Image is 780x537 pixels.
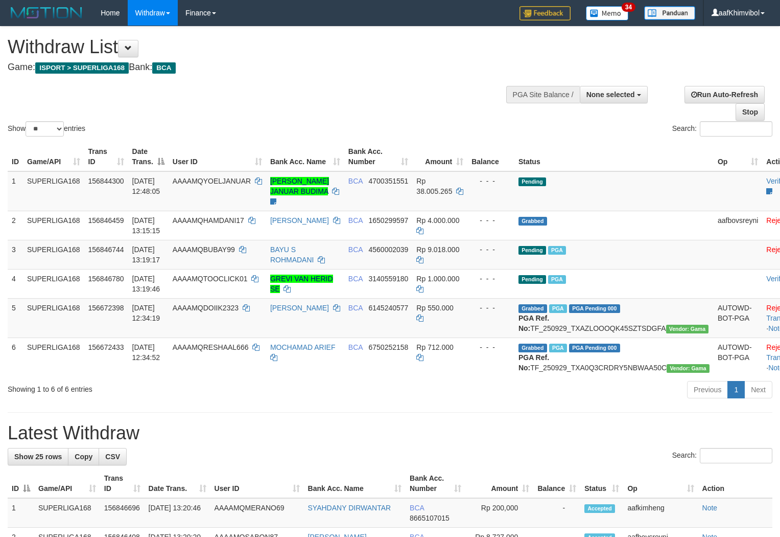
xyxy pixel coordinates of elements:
[623,469,698,498] th: Op: activate to sort column ascending
[8,37,510,57] h1: Withdraw List
[348,304,363,312] span: BCA
[518,314,549,332] b: PGA Ref. No:
[348,245,363,254] span: BCA
[586,6,629,20] img: Button%20Memo.svg
[270,275,333,293] a: GREVI VAN HERID SE
[8,380,317,394] div: Showing 1 to 6 of 6 entries
[8,211,23,240] td: 2
[744,381,772,398] a: Next
[702,504,718,512] a: Note
[8,121,85,137] label: Show entries
[471,244,510,255] div: - - -
[105,453,120,461] span: CSV
[644,6,695,20] img: panduan.png
[514,338,714,377] td: TF_250929_TXA0Q3CRDRY5NBWAA50C
[34,469,100,498] th: Game/API: activate to sort column ascending
[132,343,160,362] span: [DATE] 12:34:52
[344,142,413,171] th: Bank Acc. Number: activate to sort column ascending
[672,121,772,137] label: Search:
[368,245,408,254] span: Copy 4560002039 to clipboard
[584,504,615,513] span: Accepted
[514,142,714,171] th: Status
[88,216,124,225] span: 156846459
[467,142,514,171] th: Balance
[100,469,145,498] th: Trans ID: activate to sort column ascending
[687,381,728,398] a: Previous
[266,142,344,171] th: Bank Acc. Name: activate to sort column ascending
[580,469,623,498] th: Status: activate to sort column ascending
[210,498,304,528] td: AAAAMQMERANO69
[23,211,84,240] td: SUPERLIGA168
[8,338,23,377] td: 6
[416,177,452,195] span: Rp 38.005.265
[35,62,129,74] span: ISPORT > SUPERLIGA168
[132,245,160,264] span: [DATE] 13:19:17
[465,469,534,498] th: Amount: activate to sort column ascending
[471,342,510,352] div: - - -
[368,343,408,351] span: Copy 6750252158 to clipboard
[8,498,34,528] td: 1
[519,6,571,20] img: Feedback.jpg
[623,498,698,528] td: aafkimheng
[586,91,635,99] span: None selected
[270,304,329,312] a: [PERSON_NAME]
[465,498,534,528] td: Rp 200,000
[100,498,145,528] td: 156846696
[348,275,363,283] span: BCA
[270,245,314,264] a: BAYU S ROHMADANI
[210,469,304,498] th: User ID: activate to sort column ascending
[152,62,175,74] span: BCA
[714,142,762,171] th: Op: activate to sort column ascending
[622,3,635,12] span: 34
[368,177,408,185] span: Copy 4700351551 to clipboard
[88,177,124,185] span: 156844300
[666,325,709,333] span: Vendor URL: https://trx31.1velocity.biz
[549,344,567,352] span: Marked by aafsoycanthlai
[23,269,84,298] td: SUPERLIGA168
[145,469,210,498] th: Date Trans.: activate to sort column ascending
[8,469,34,498] th: ID: activate to sort column descending
[672,448,772,463] label: Search:
[8,142,23,171] th: ID
[23,171,84,211] td: SUPERLIGA168
[23,240,84,269] td: SUPERLIGA168
[700,448,772,463] input: Search:
[270,177,329,195] a: [PERSON_NAME] JANUAR BUDIMA
[173,216,244,225] span: AAAAMQHAMDANI17
[471,215,510,226] div: - - -
[173,245,235,254] span: AAAAMQBUBAY99
[471,176,510,186] div: - - -
[416,275,459,283] span: Rp 1.000.000
[145,498,210,528] td: [DATE] 13:20:46
[514,298,714,338] td: TF_250929_TXAZLOOOQK45SZTSDGFA
[23,142,84,171] th: Game/API: activate to sort column ascending
[132,216,160,235] span: [DATE] 13:15:15
[471,274,510,284] div: - - -
[667,364,710,373] span: Vendor URL: https://trx31.1velocity.biz
[132,275,160,293] span: [DATE] 13:19:46
[736,103,765,121] a: Stop
[23,298,84,338] td: SUPERLIGA168
[270,216,329,225] a: [PERSON_NAME]
[518,217,547,226] span: Grabbed
[304,469,406,498] th: Bank Acc. Name: activate to sort column ascending
[8,448,68,465] a: Show 25 rows
[518,177,546,186] span: Pending
[416,304,453,312] span: Rp 550.000
[518,353,549,372] b: PGA Ref. No:
[533,498,580,528] td: -
[8,5,85,20] img: MOTION_logo.png
[26,121,64,137] select: Showentries
[88,245,124,254] span: 156846744
[8,298,23,338] td: 5
[569,344,620,352] span: PGA Pending
[128,142,169,171] th: Date Trans.: activate to sort column descending
[684,86,765,103] a: Run Auto-Refresh
[308,504,391,512] a: SYAHDANY DIRWANTAR
[8,62,510,73] h4: Game: Bank:
[580,86,648,103] button: None selected
[714,338,762,377] td: AUTOWD-BOT-PGA
[410,514,450,522] span: Copy 8665107015 to clipboard
[727,381,745,398] a: 1
[8,269,23,298] td: 4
